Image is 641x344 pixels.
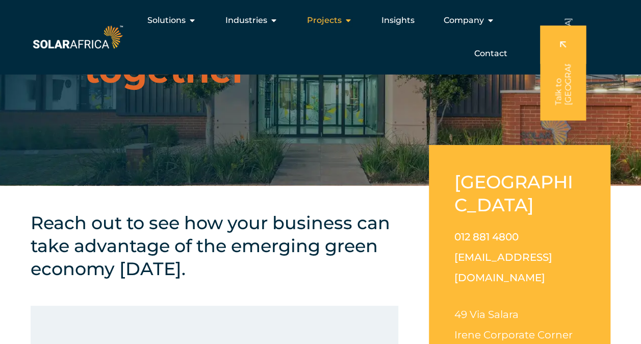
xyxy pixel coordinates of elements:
[125,10,516,64] nav: Menu
[454,329,573,341] span: Irene Corporate Corner
[454,170,585,216] h2: [GEOGRAPHIC_DATA]
[147,14,186,27] span: Solutions
[307,14,342,27] span: Projects
[454,251,552,284] a: [EMAIL_ADDRESS][DOMAIN_NAME]
[125,10,516,64] div: Menu Toggle
[225,14,267,27] span: Industries
[444,14,484,27] span: Company
[454,231,519,243] a: 012 881 4800
[381,14,415,27] a: Insights
[454,308,519,321] span: 49 Via Salara
[474,47,507,60] a: Contact
[31,211,398,280] h4: Reach out to see how your business can take advantage of the emerging green economy [DATE].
